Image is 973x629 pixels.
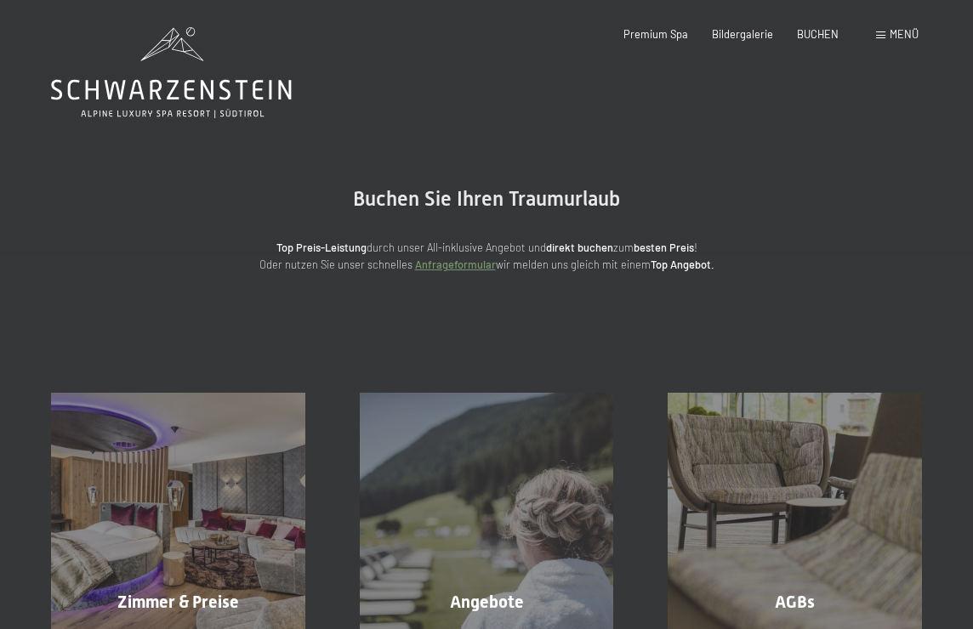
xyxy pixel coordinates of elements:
[353,187,620,211] span: Buchen Sie Ihren Traumurlaub
[651,258,714,271] strong: Top Angebot.
[450,592,524,612] span: Angebote
[775,592,815,612] span: AGBs
[797,27,839,41] a: BUCHEN
[712,27,773,41] a: Bildergalerie
[276,241,367,254] strong: Top Preis-Leistung
[623,27,688,41] a: Premium Spa
[634,241,694,254] strong: besten Preis
[415,258,496,271] a: Anfrageformular
[890,27,919,41] span: Menü
[117,592,239,612] span: Zimmer & Preise
[146,239,827,274] p: durch unser All-inklusive Angebot und zum ! Oder nutzen Sie unser schnelles wir melden uns gleich...
[546,241,613,254] strong: direkt buchen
